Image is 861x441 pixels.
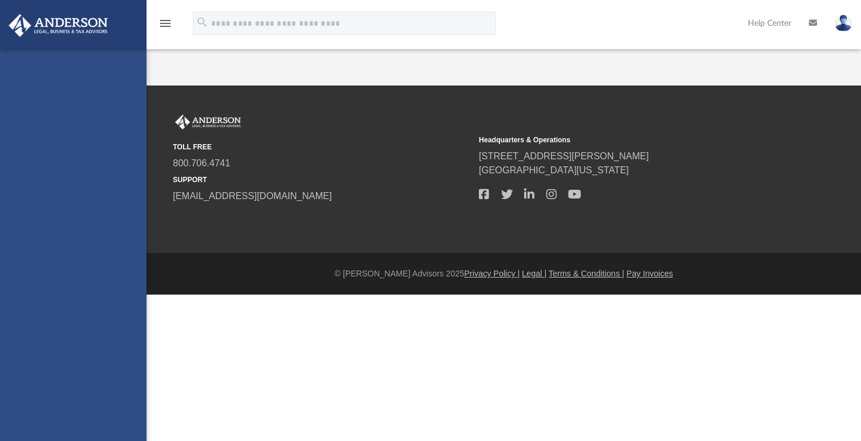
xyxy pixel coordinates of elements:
small: TOLL FREE [173,142,471,152]
a: [STREET_ADDRESS][PERSON_NAME] [479,151,649,161]
img: Anderson Advisors Platinum Portal [5,14,111,37]
i: search [196,16,209,29]
small: Headquarters & Operations [479,135,777,145]
a: Privacy Policy | [464,269,520,278]
div: © [PERSON_NAME] Advisors 2025 [147,268,861,280]
a: Terms & Conditions | [549,269,624,278]
img: User Pic [835,15,852,32]
a: [GEOGRAPHIC_DATA][US_STATE] [479,165,629,175]
a: [EMAIL_ADDRESS][DOMAIN_NAME] [173,191,332,201]
a: Legal | [522,269,547,278]
a: 800.706.4741 [173,158,230,168]
i: menu [158,16,172,30]
a: menu [158,22,172,30]
img: Anderson Advisors Platinum Portal [173,115,243,130]
a: Pay Invoices [627,269,673,278]
small: SUPPORT [173,175,471,185]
